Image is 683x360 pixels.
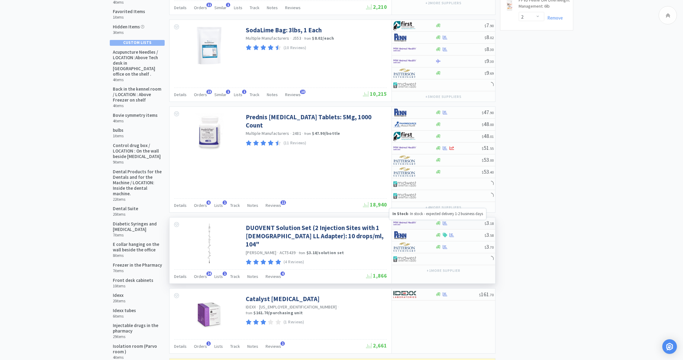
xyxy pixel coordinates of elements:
[393,21,416,30] img: 67d67680309e4a0bb49a5ff0391dcc42_6.png
[113,15,145,20] h6: 1 items
[247,274,258,279] span: Notes
[113,253,162,258] h6: 8 items
[312,35,334,41] strong: $8.02 / each
[393,33,416,42] img: e1133ece90fa4a959c5ae41b0808c578_9.png
[290,35,291,41] span: ·
[489,293,494,297] span: . 70
[393,243,416,252] img: f5e969b455434c6296c6d81ef179fa71_3.png
[485,71,486,76] span: $
[485,47,486,52] span: $
[485,35,486,40] span: $
[482,158,484,163] span: $
[246,250,276,255] a: [PERSON_NAME]
[489,134,494,139] span: . 01
[284,319,304,326] p: (1 Reviews)
[266,203,281,208] span: Reviews
[266,344,281,349] span: Reviews
[482,144,494,151] span: 51
[113,24,144,30] h5: Hidden Items
[393,132,416,141] img: 67d67680309e4a0bb49a5ff0391dcc42_6.png
[223,200,227,205] span: 1
[113,206,138,211] h5: Dental Suite
[234,92,242,97] span: Lists
[485,22,494,29] span: 7
[285,92,301,97] span: Reviews
[485,233,486,238] span: $
[247,344,258,349] span: Notes
[393,179,416,189] img: 4dd14cff54a648ac9e977f0c5da9bc2e_5.png
[302,35,303,41] span: ·
[479,291,494,298] span: 161
[489,23,494,28] span: . 90
[280,250,296,255] span: ACT5439
[393,108,416,117] img: e1133ece90fa4a959c5ae41b0808c578_9.png
[302,131,303,136] span: ·
[299,251,306,255] span: from
[242,90,246,94] span: 1
[306,250,344,255] strong: $3.18 / solution set
[113,278,153,283] h5: Front desk cabinets
[338,304,339,310] span: ·
[194,274,207,279] span: Orders
[206,272,212,276] span: 24
[485,34,494,41] span: 8
[300,90,306,94] span: 10
[113,128,123,133] h5: bulbs
[485,221,486,226] span: $
[113,103,162,108] h6: 4 items
[113,9,145,14] h5: Favorited Items
[113,160,162,165] h6: 9 items
[285,5,301,10] span: Reviews
[174,274,187,279] span: Details
[489,221,494,226] span: . 18
[304,131,311,136] span: from
[489,146,494,151] span: . 55
[393,69,416,78] img: f5e969b455434c6296c6d81ef179fa71_3.png
[393,81,416,90] img: 4dd14cff54a648ac9e977f0c5da9bc2e_5.png
[662,339,677,354] div: Open Intercom Messenger
[393,254,416,264] img: 4dd14cff54a648ac9e977f0c5da9bc2e_5.png
[482,170,484,175] span: $
[489,122,494,127] span: . 00
[393,191,416,200] img: 4dd14cff54a648ac9e977f0c5da9bc2e_5.png
[393,231,416,240] img: e1133ece90fa4a959c5ae41b0808c578_9.png
[113,308,136,313] h5: Idexx tubes
[292,35,301,41] span: J553
[489,71,494,76] span: . 69
[113,344,162,355] h5: Isolation room (Parvo room )
[113,212,138,217] h6: 20 items
[304,36,311,41] span: from
[292,131,301,136] span: 2481
[267,92,278,97] span: Notes
[214,92,227,97] span: Similar
[393,120,416,129] img: 7915dbd3f8974342a4dc3feb8efc1740_58.png
[284,259,304,265] p: (4 Reviews)
[113,233,162,238] h6: 7 items
[195,26,223,66] img: 7253c1b84d5e4912ba3c8f6d2c730639_497201.png
[206,90,212,94] span: 23
[113,30,144,35] h6: 3 items
[363,201,387,208] span: 18,940
[296,250,298,255] span: ·
[113,299,125,304] h6: 20 items
[194,344,207,349] span: Orders
[422,92,465,101] button: +5more suppliers
[485,45,494,52] span: 8
[223,272,227,276] span: 1
[485,245,486,250] span: $
[174,92,187,97] span: Details
[246,35,289,41] a: Multiple Manufacturers
[363,90,387,97] span: 10,215
[312,131,340,136] strong: $47.90 / bottle
[113,293,125,298] h5: Idexx
[246,224,385,249] a: DUOVENT Solution Set (2 Injection Sites with 1 [DEMOGRAPHIC_DATA] LL Adapter): 10 drops/ml, 104"
[489,47,494,52] span: . 30
[113,355,162,360] h6: 4 items
[234,5,242,10] span: Lists
[482,122,484,127] span: $
[189,113,229,153] img: aa0fa85e6f1648fbb945d8d45e0cdc1a_121189.jpeg
[284,45,306,51] p: (10 Reviews)
[257,304,258,310] span: ·
[482,156,494,163] span: 53
[250,5,259,10] span: Track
